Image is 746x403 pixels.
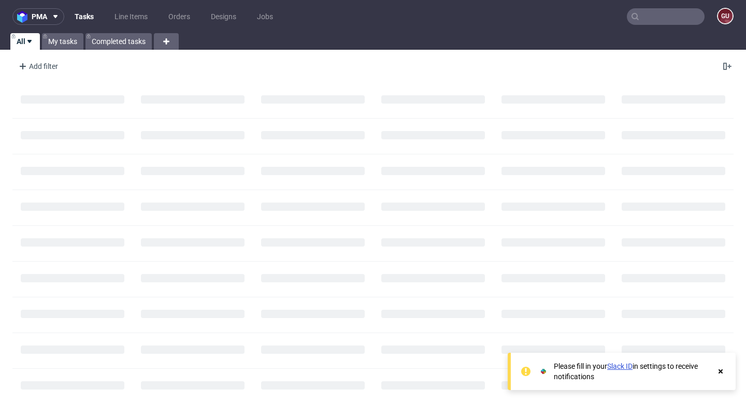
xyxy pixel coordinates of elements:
[718,9,733,23] figcaption: gu
[162,8,196,25] a: Orders
[15,58,60,75] div: Add filter
[32,13,47,20] span: pma
[554,361,711,382] div: Please fill in your in settings to receive notifications
[42,33,83,50] a: My tasks
[538,366,549,377] img: Slack
[12,8,64,25] button: pma
[17,11,32,23] img: logo
[10,33,40,50] a: All
[251,8,279,25] a: Jobs
[68,8,100,25] a: Tasks
[85,33,152,50] a: Completed tasks
[607,362,633,370] a: Slack ID
[205,8,242,25] a: Designs
[108,8,154,25] a: Line Items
